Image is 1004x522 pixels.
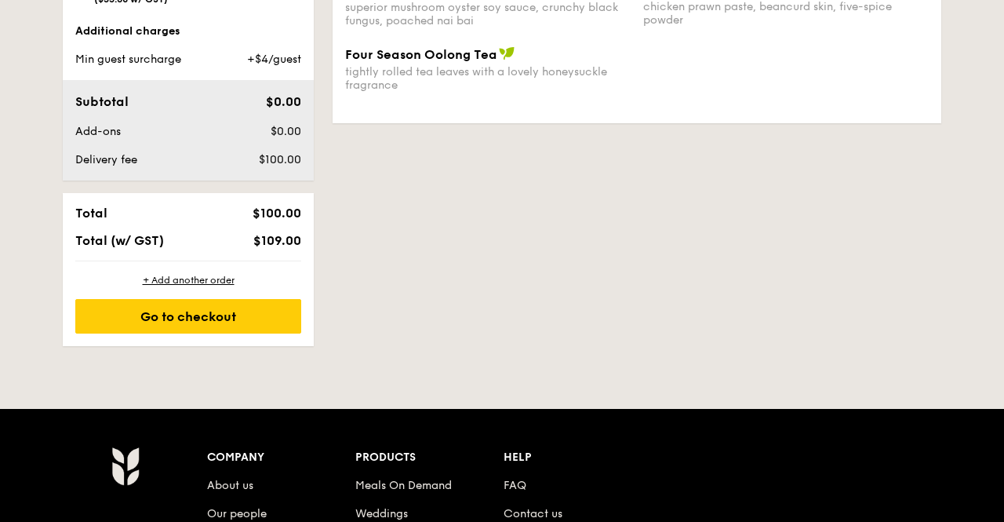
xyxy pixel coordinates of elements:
[345,1,631,27] div: superior mushroom oyster soy sauce, crunchy black fungus, poached nai bai
[271,125,301,138] span: $0.00
[355,479,452,492] a: Meals On Demand
[75,206,107,221] span: Total
[253,206,301,221] span: $100.00
[75,274,301,287] div: + Add another order
[207,447,355,469] div: Company
[75,153,137,166] span: Delivery fee
[504,479,526,492] a: FAQ
[266,94,301,109] span: $0.00
[504,447,652,469] div: Help
[253,233,301,248] span: $109.00
[207,479,253,492] a: About us
[499,46,515,60] img: icon-vegan.f8ff3823.svg
[207,507,267,520] a: Our people
[504,507,562,520] a: Contact us
[75,94,129,109] span: Subtotal
[75,24,301,39] div: Additional charges
[75,299,301,334] div: Go to checkout
[75,125,121,138] span: Add-ons
[345,47,497,62] span: Four Season Oolong Tea
[75,233,164,248] span: Total (w/ GST)
[345,65,631,92] div: tightly rolled tea leaves with a lovely honeysuckle fragrance
[355,447,504,469] div: Products
[75,53,181,66] span: Min guest surcharge
[259,153,301,166] span: $100.00
[247,53,301,66] span: +$4/guest
[355,507,408,520] a: Weddings
[111,447,139,486] img: AYc88T3wAAAABJRU5ErkJggg==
